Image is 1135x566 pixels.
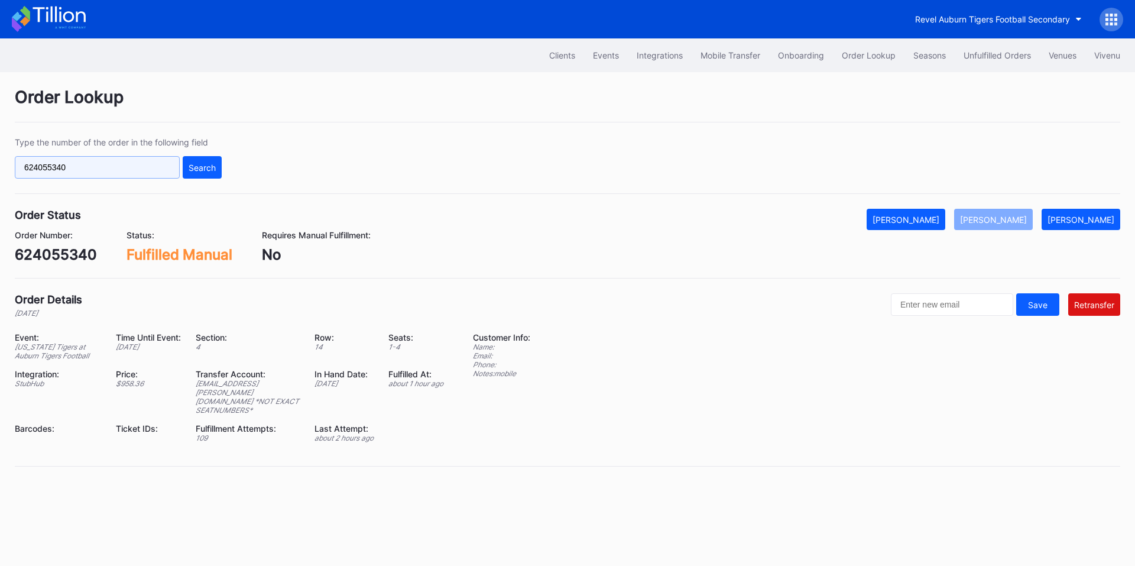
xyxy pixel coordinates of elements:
div: Order Lookup [842,50,896,60]
div: Last Attempt: [314,423,374,434]
button: Integrations [628,44,692,66]
div: Revel Auburn Tigers Football Secondary [915,14,1070,24]
div: Order Details [15,293,82,306]
div: Email: [473,351,530,360]
button: Search [183,156,222,179]
div: Fulfilled At: [388,369,443,379]
div: Customer Info: [473,332,530,342]
button: Onboarding [769,44,833,66]
div: Integrations [637,50,683,60]
div: [DATE] [314,379,374,388]
button: Order Lookup [833,44,904,66]
div: Order Number: [15,230,97,240]
div: Section: [196,332,300,342]
div: Fulfillment Attempts: [196,423,300,434]
div: [PERSON_NAME] [1048,215,1114,225]
button: [PERSON_NAME] [954,209,1033,230]
div: Phone: [473,360,530,369]
div: Time Until Event: [116,332,181,342]
div: [US_STATE] Tigers at Auburn Tigers Football [15,342,101,360]
div: Order Status [15,209,81,221]
div: Transfer Account: [196,369,300,379]
div: 14 [314,342,374,351]
div: No [262,246,371,263]
button: Unfulfilled Orders [955,44,1040,66]
div: Retransfer [1074,300,1114,310]
div: [PERSON_NAME] [873,215,939,225]
button: [PERSON_NAME] [1042,209,1120,230]
div: [DATE] [116,342,181,351]
div: Save [1028,300,1048,310]
div: [PERSON_NAME] [960,215,1027,225]
div: Vivenu [1094,50,1120,60]
div: StubHub [15,379,101,388]
button: Retransfer [1068,293,1120,316]
div: Venues [1049,50,1076,60]
button: Seasons [904,44,955,66]
div: about 2 hours ago [314,434,374,442]
div: Requires Manual Fulfillment: [262,230,371,240]
input: GT59662 [15,156,180,179]
div: [EMAIL_ADDRESS][PERSON_NAME][DOMAIN_NAME] *NOT EXACT SEATNUMBERS* [196,379,300,415]
div: Barcodes: [15,423,101,434]
div: 1 - 4 [388,342,443,351]
div: Onboarding [778,50,824,60]
div: Notes: mobile [473,369,530,378]
div: Fulfilled Manual [127,246,232,263]
button: Events [584,44,628,66]
div: [DATE] [15,309,82,318]
div: Price: [116,369,181,379]
button: Save [1016,293,1059,316]
div: Events [593,50,619,60]
div: $ 958.36 [116,379,181,388]
button: Revel Auburn Tigers Football Secondary [906,8,1091,30]
div: Search [189,163,216,173]
div: Clients [549,50,575,60]
div: Unfulfilled Orders [964,50,1031,60]
input: Enter new email [891,293,1013,316]
button: Mobile Transfer [692,44,769,66]
div: Event: [15,332,101,342]
div: 4 [196,342,300,351]
button: Clients [540,44,584,66]
div: 109 [196,434,300,442]
div: Seasons [913,50,946,60]
div: about 1 hour ago [388,379,443,388]
button: [PERSON_NAME] [867,209,945,230]
div: Seats: [388,332,443,342]
div: 624055340 [15,246,97,263]
div: Type the number of the order in the following field [15,137,222,147]
div: Order Lookup [15,87,1120,122]
div: Integration: [15,369,101,379]
div: Mobile Transfer [701,50,760,60]
div: In Hand Date: [314,369,374,379]
div: Status: [127,230,232,240]
div: Row: [314,332,374,342]
button: Vivenu [1085,44,1129,66]
div: Ticket IDs: [116,423,181,434]
div: Name: [473,342,530,351]
button: Venues [1040,44,1085,66]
